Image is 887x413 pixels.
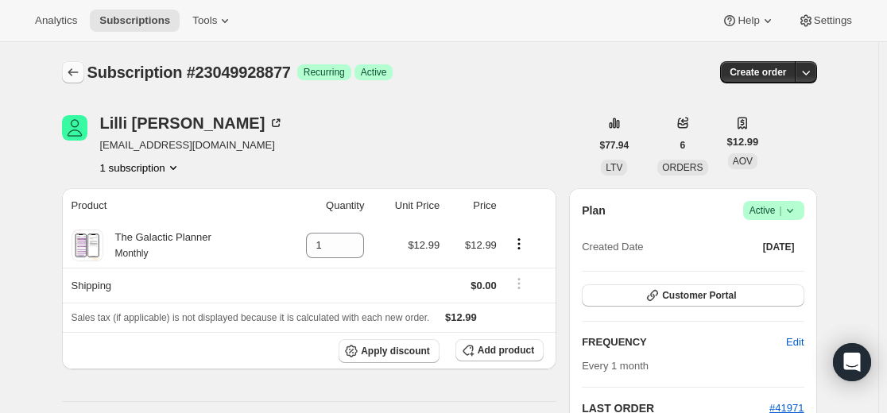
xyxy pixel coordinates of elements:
button: Shipping actions [506,275,532,292]
span: Subscription #23049928877 [87,64,291,81]
span: $12.99 [445,311,477,323]
span: Sales tax (if applicable) is not displayed because it is calculated with each new order. [72,312,430,323]
button: Help [712,10,784,32]
span: $12.99 [408,239,440,251]
span: 6 [680,139,686,152]
span: Every 1 month [582,360,649,372]
button: Edit [777,330,813,355]
button: Product actions [100,160,181,176]
span: Analytics [35,14,77,27]
button: Customer Portal [582,284,804,307]
button: Apply discount [339,339,440,363]
span: Created Date [582,239,643,255]
span: Help [738,14,759,27]
span: | [779,204,781,217]
span: LTV [606,162,622,173]
span: Lilli Nelson [62,115,87,141]
span: AOV [733,156,753,167]
h2: FREQUENCY [582,334,786,350]
span: $12.99 [465,239,497,251]
th: Shipping [62,268,276,303]
button: Product actions [506,235,532,253]
span: ORDERS [662,162,703,173]
span: $12.99 [727,134,759,150]
span: Add product [478,344,534,357]
small: Monthly [115,248,149,259]
div: Lilli [PERSON_NAME] [100,115,285,131]
button: Add product [455,339,544,361]
span: Customer Portal [662,289,736,302]
span: Active [361,66,387,79]
span: Edit [786,334,804,350]
button: Tools [183,10,242,32]
div: The Galactic Planner [103,230,211,261]
button: [DATE] [753,236,804,258]
button: 6 [671,134,695,156]
span: Apply discount [361,345,430,357]
span: Active [749,203,798,218]
span: $77.94 [600,139,629,152]
th: Unit Price [369,188,444,223]
span: Tools [192,14,217,27]
span: $0.00 [471,280,497,291]
span: Subscriptions [99,14,170,27]
th: Product [62,188,276,223]
th: Price [444,188,502,223]
button: Subscriptions [62,61,84,83]
button: Analytics [25,10,87,32]
h2: Plan [582,203,606,218]
span: [DATE] [763,241,795,253]
span: Settings [814,14,852,27]
span: [EMAIL_ADDRESS][DOMAIN_NAME] [100,137,285,153]
div: Open Intercom Messenger [833,343,871,381]
span: Create order [730,66,786,79]
button: Create order [720,61,796,83]
span: Recurring [304,66,345,79]
button: $77.94 [591,134,639,156]
th: Quantity [276,188,370,223]
button: Subscriptions [90,10,180,32]
button: Settings [788,10,862,32]
img: product img [73,230,101,261]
